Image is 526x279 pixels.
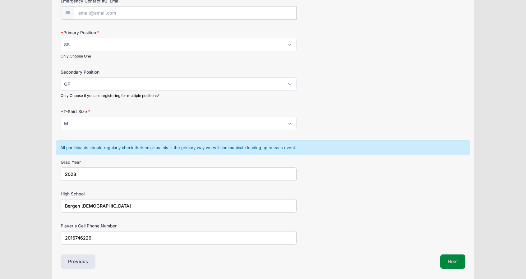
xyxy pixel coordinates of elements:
div: All participants should regularly check their email as this is the primary way we will communicat... [56,140,470,155]
label: Secondary Position [61,69,196,75]
label: Primary Position [61,30,196,36]
button: Next [440,254,465,269]
button: Previous [61,254,95,269]
input: email@email.com [74,6,297,20]
label: T-Shirt Size [61,108,196,115]
div: Only Choose if you are registering for multiple positions* [61,93,297,98]
label: Grad Year [61,159,196,165]
label: Player's Cell Phone Number [61,223,196,229]
label: High School [61,191,196,197]
div: Only Choose One [61,53,297,59]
